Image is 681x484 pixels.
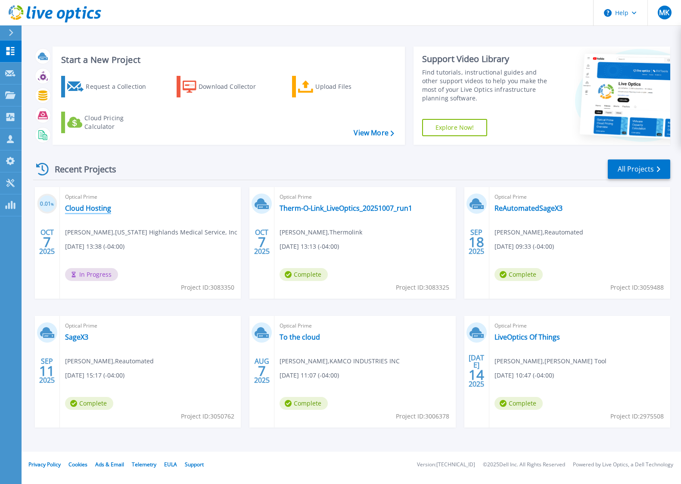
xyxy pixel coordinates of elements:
a: Therm-O-Link_LiveOptics_20251007_run1 [280,204,412,212]
li: © 2025 Dell Inc. All Rights Reserved [483,462,565,468]
a: Upload Files [292,76,388,97]
h3: 0.01 [37,199,57,209]
a: Cookies [68,461,87,468]
div: Cloud Pricing Calculator [84,114,153,131]
a: Download Collector [177,76,273,97]
span: Project ID: 3083325 [396,283,449,292]
a: To the cloud [280,333,320,341]
li: Version: [TECHNICAL_ID] [417,462,475,468]
a: Cloud Hosting [65,204,111,212]
span: [PERSON_NAME] , KAMCO INDUSTRIES INC [280,356,400,366]
span: [PERSON_NAME] , Reautomated [494,228,583,237]
span: Optical Prime [65,192,236,202]
a: Cloud Pricing Calculator [61,112,157,133]
span: 7 [258,238,266,246]
span: In Progress [65,268,118,281]
span: 18 [469,238,484,246]
a: EULA [164,461,177,468]
span: [DATE] 15:17 (-04:00) [65,371,124,380]
div: Recent Projects [33,159,128,180]
a: SageX3 [65,333,88,341]
span: Complete [280,397,328,410]
span: Complete [65,397,113,410]
span: [DATE] 11:07 (-04:00) [280,371,339,380]
span: Complete [280,268,328,281]
span: [PERSON_NAME] , Reautomated [65,356,154,366]
span: [DATE] 10:47 (-04:00) [494,371,554,380]
div: Download Collector [199,78,267,95]
span: Optical Prime [494,321,665,331]
a: Request a Collection [61,76,157,97]
span: 11 [39,367,55,375]
a: Ads & Email [95,461,124,468]
span: Complete [494,268,543,281]
a: View More [354,129,394,137]
a: Privacy Policy [28,461,61,468]
a: Telemetry [132,461,156,468]
span: MK [659,9,669,16]
span: [DATE] 13:13 (-04:00) [280,242,339,251]
span: Complete [494,397,543,410]
a: All Projects [608,159,670,179]
span: Optical Prime [494,192,665,202]
a: Explore Now! [422,119,488,136]
span: % [51,202,54,206]
div: Find tutorials, instructional guides and other support videos to help you make the most of your L... [422,68,551,103]
h3: Start a New Project [61,55,394,65]
span: [DATE] 13:38 (-04:00) [65,242,124,251]
div: OCT 2025 [254,226,270,258]
span: Optical Prime [280,321,450,331]
span: Project ID: 3083350 [181,283,234,292]
span: Optical Prime [65,321,236,331]
div: SEP 2025 [468,226,485,258]
div: OCT 2025 [39,226,55,258]
a: Support [185,461,204,468]
span: Project ID: 3006378 [396,412,449,421]
div: SEP 2025 [39,355,55,387]
div: Support Video Library [422,53,551,65]
div: [DATE] 2025 [468,355,485,387]
span: [PERSON_NAME] , [PERSON_NAME] Tool [494,356,606,366]
span: 14 [469,371,484,378]
div: Request a Collection [86,78,155,95]
span: Project ID: 2975508 [610,412,664,421]
a: LiveOptics Of Things [494,333,560,341]
span: Project ID: 3050762 [181,412,234,421]
span: 7 [43,238,51,246]
span: [PERSON_NAME] , [US_STATE] Highlands Medical Service, Inc [65,228,237,237]
a: ReAutomatedSageX3 [494,204,563,212]
div: Upload Files [315,78,384,95]
li: Powered by Live Optics, a Dell Technology [573,462,673,468]
span: [PERSON_NAME] , Thermolink [280,228,362,237]
span: Project ID: 3059488 [610,283,664,292]
span: [DATE] 09:33 (-04:00) [494,242,554,251]
span: Optical Prime [280,192,450,202]
div: AUG 2025 [254,355,270,387]
span: 7 [258,367,266,375]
